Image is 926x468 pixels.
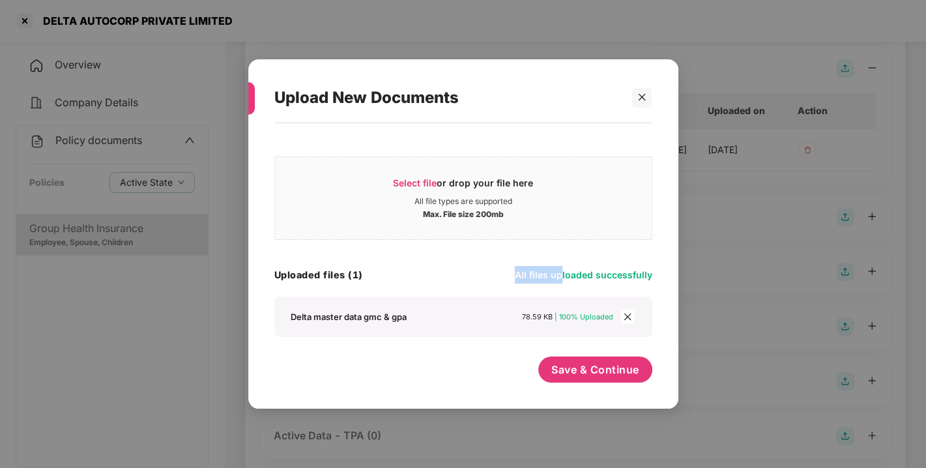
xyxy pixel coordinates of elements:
[620,310,635,324] span: close
[538,357,652,383] button: Save & Continue
[393,177,437,188] span: Select file
[414,196,512,207] div: All file types are supported
[637,93,646,102] span: close
[393,177,533,196] div: or drop your file here
[555,312,613,321] span: | 100% Uploaded
[522,312,553,321] span: 78.59 KB
[275,167,652,229] span: Select fileor drop your file hereAll file types are supportedMax. File size 200mb
[515,269,652,280] span: All files uploaded successfully
[274,269,363,282] h4: Uploaded files (1)
[274,72,621,123] div: Upload New Documents
[291,311,407,323] div: Delta master data gmc & gpa
[423,207,504,220] div: Max. File size 200mb
[551,362,639,377] span: Save & Continue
